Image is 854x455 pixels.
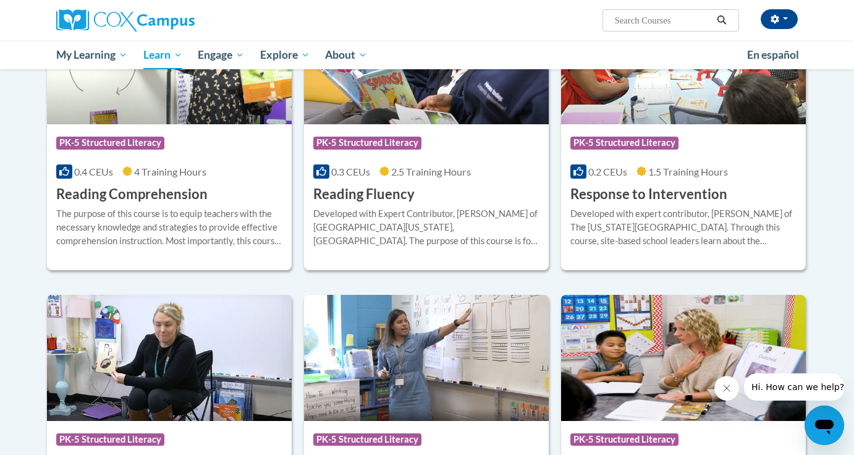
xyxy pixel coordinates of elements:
[648,166,728,177] span: 1.5 Training Hours
[252,41,318,69] a: Explore
[331,166,370,177] span: 0.3 CEUs
[38,41,816,69] div: Main menu
[805,406,844,445] iframe: Button to launch messaging window
[56,185,208,204] h3: Reading Comprehension
[48,41,135,69] a: My Learning
[614,13,712,28] input: Search Courses
[325,48,367,62] span: About
[47,295,292,421] img: Course Logo
[135,41,190,69] a: Learn
[744,373,844,401] iframe: Message from company
[56,433,164,446] span: PK-5 Structured Literacy
[588,166,627,177] span: 0.2 CEUs
[570,433,679,446] span: PK-5 Structured Literacy
[313,207,539,248] div: Developed with Expert Contributor, [PERSON_NAME] of [GEOGRAPHIC_DATA][US_STATE], [GEOGRAPHIC_DATA...
[56,137,164,149] span: PK-5 Structured Literacy
[74,166,113,177] span: 0.4 CEUs
[570,207,797,248] div: Developed with expert contributor, [PERSON_NAME] of The [US_STATE][GEOGRAPHIC_DATA]. Through this...
[714,376,739,401] iframe: Close message
[561,295,806,421] img: Course Logo
[318,41,376,69] a: About
[260,48,310,62] span: Explore
[313,433,421,446] span: PK-5 Structured Literacy
[739,42,807,68] a: En español
[761,9,798,29] button: Account Settings
[712,13,731,28] button: Search
[304,295,549,421] img: Course Logo
[56,9,195,32] img: Cox Campus
[570,137,679,149] span: PK-5 Structured Literacy
[570,185,727,204] h3: Response to Intervention
[134,166,206,177] span: 4 Training Hours
[313,185,415,204] h3: Reading Fluency
[391,166,471,177] span: 2.5 Training Hours
[198,48,244,62] span: Engage
[56,207,282,248] div: The purpose of this course is to equip teachers with the necessary knowledge and strategies to pr...
[56,48,127,62] span: My Learning
[747,48,799,61] span: En español
[313,137,421,149] span: PK-5 Structured Literacy
[56,9,291,32] a: Cox Campus
[190,41,252,69] a: Engage
[143,48,182,62] span: Learn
